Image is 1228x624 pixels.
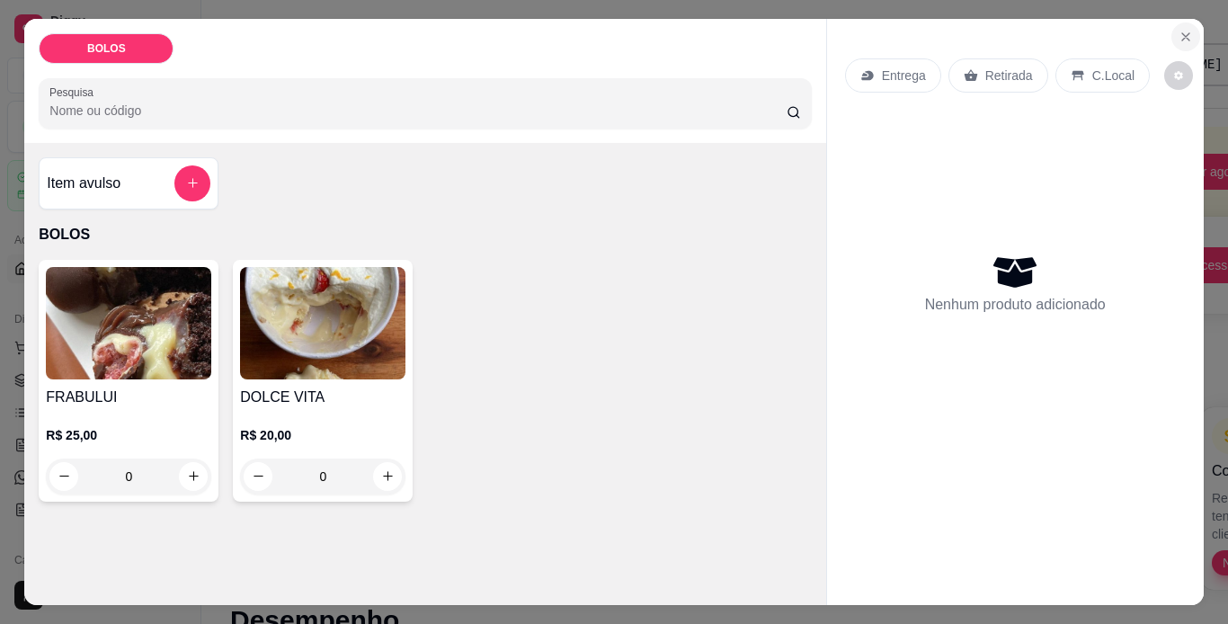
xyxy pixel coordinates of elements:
p: BOLOS [39,224,811,245]
p: Entrega [882,67,926,85]
p: BOLOS [87,41,126,56]
button: decrease-product-quantity [1164,61,1193,90]
p: R$ 20,00 [240,426,405,444]
label: Pesquisa [49,85,100,100]
p: Retirada [985,67,1033,85]
button: decrease-product-quantity [244,462,272,491]
button: increase-product-quantity [373,462,402,491]
img: product-image [240,267,405,379]
h4: Item avulso [47,173,120,194]
h4: DOLCE VITA [240,387,405,408]
button: decrease-product-quantity [49,462,78,491]
button: increase-product-quantity [179,462,208,491]
button: Close [1171,22,1200,51]
h4: FRABULUI [46,387,211,408]
button: add-separate-item [174,165,210,201]
img: product-image [46,267,211,379]
input: Pesquisa [49,102,787,120]
p: R$ 25,00 [46,426,211,444]
p: C.Local [1092,67,1135,85]
p: Nenhum produto adicionado [925,294,1106,316]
